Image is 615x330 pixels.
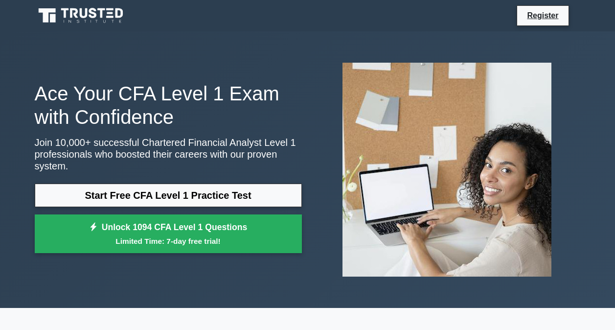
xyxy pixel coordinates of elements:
p: Join 10,000+ successful Chartered Financial Analyst Level 1 professionals who boosted their caree... [35,137,302,172]
h1: Ace Your CFA Level 1 Exam with Confidence [35,82,302,129]
a: Register [521,9,564,22]
a: Start Free CFA Level 1 Practice Test [35,184,302,207]
a: Unlock 1094 CFA Level 1 QuestionsLimited Time: 7-day free trial! [35,214,302,254]
small: Limited Time: 7-day free trial! [47,236,290,247]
